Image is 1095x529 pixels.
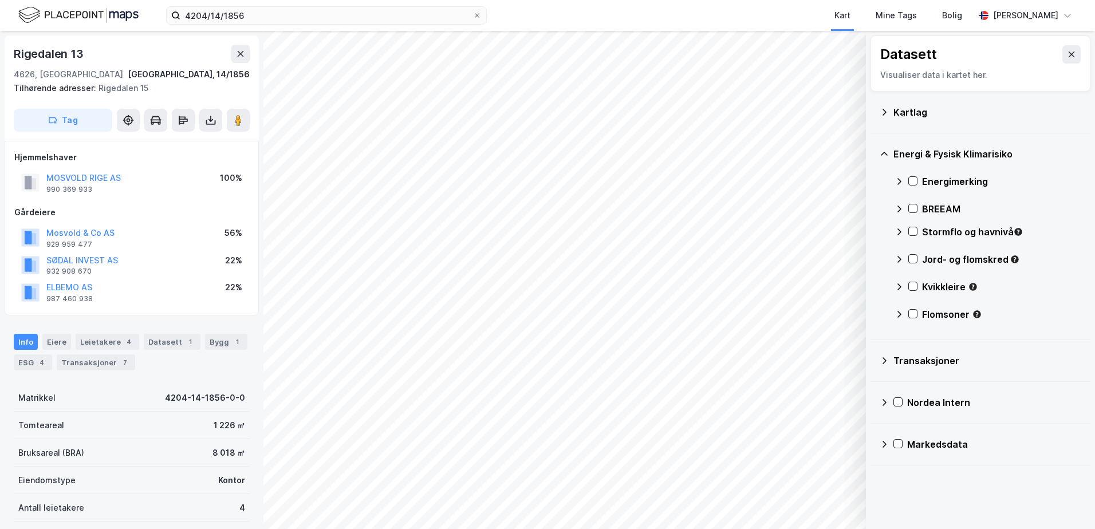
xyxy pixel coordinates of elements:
[1013,227,1023,237] div: Tooltip anchor
[46,294,93,303] div: 987 460 938
[893,105,1081,119] div: Kartlag
[14,81,241,95] div: Rigedalen 15
[46,185,92,194] div: 990 369 933
[14,151,249,164] div: Hjemmelshaver
[205,334,247,350] div: Bygg
[76,334,139,350] div: Leietakere
[922,252,1081,266] div: Jord- og flomskred
[180,7,472,24] input: Søk på adresse, matrikkel, gårdeiere, leietakere eller personer
[922,202,1081,216] div: BREEAM
[18,419,64,432] div: Tomteareal
[224,226,242,240] div: 56%
[212,446,245,460] div: 8 018 ㎡
[14,45,86,63] div: Rigedalen 13
[14,109,112,132] button: Tag
[14,206,249,219] div: Gårdeiere
[972,309,982,319] div: Tooltip anchor
[144,334,200,350] div: Datasett
[18,391,56,405] div: Matrikkel
[14,334,38,350] div: Info
[18,5,139,25] img: logo.f888ab2527a4732fd821a326f86c7f29.svg
[123,336,135,348] div: 4
[922,175,1081,188] div: Energimerking
[922,280,1081,294] div: Kvikkleire
[1010,254,1020,264] div: Tooltip anchor
[36,357,48,368] div: 4
[57,354,135,370] div: Transaksjoner
[993,9,1058,22] div: [PERSON_NAME]
[225,281,242,294] div: 22%
[46,267,92,276] div: 932 908 670
[893,354,1081,368] div: Transaksjoner
[907,437,1081,451] div: Markedsdata
[18,446,84,460] div: Bruksareal (BRA)
[128,68,250,81] div: [GEOGRAPHIC_DATA], 14/1856
[968,282,978,292] div: Tooltip anchor
[922,225,1081,239] div: Stormflo og havnivå
[42,334,71,350] div: Eiere
[184,336,196,348] div: 1
[880,68,1081,82] div: Visualiser data i kartet her.
[18,501,84,515] div: Antall leietakere
[220,171,242,185] div: 100%
[834,9,850,22] div: Kart
[239,501,245,515] div: 4
[214,419,245,432] div: 1 226 ㎡
[119,357,131,368] div: 7
[1038,474,1095,529] iframe: Chat Widget
[231,336,243,348] div: 1
[907,396,1081,409] div: Nordea Intern
[165,391,245,405] div: 4204-14-1856-0-0
[18,473,76,487] div: Eiendomstype
[14,83,99,93] span: Tilhørende adresser:
[893,147,1081,161] div: Energi & Fysisk Klimarisiko
[14,354,52,370] div: ESG
[942,9,962,22] div: Bolig
[46,240,92,249] div: 929 959 477
[922,307,1081,321] div: Flomsoner
[876,9,917,22] div: Mine Tags
[225,254,242,267] div: 22%
[880,45,937,64] div: Datasett
[218,473,245,487] div: Kontor
[14,68,123,81] div: 4626, [GEOGRAPHIC_DATA]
